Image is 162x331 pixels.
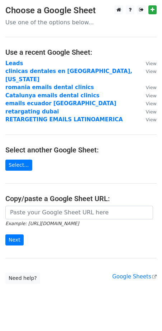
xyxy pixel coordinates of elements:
a: emails ecuador [GEOGRAPHIC_DATA] [5,100,116,107]
a: Catalunya emails dental clinics [5,92,99,99]
small: View [146,93,157,98]
h4: Use a recent Google Sheet: [5,48,157,57]
a: clinicas dentales en [GEOGRAPHIC_DATA], [US_STATE] [5,68,132,83]
a: View [139,108,157,115]
a: View [139,60,157,67]
small: View [146,101,157,106]
a: View [139,84,157,91]
input: Paste your Google Sheet URL here [5,206,153,219]
a: Google Sheets [112,273,157,280]
small: Example: [URL][DOMAIN_NAME] [5,221,79,226]
small: View [146,85,157,90]
h4: Copy/paste a Google Sheet URL: [5,194,157,203]
a: View [139,68,157,74]
small: View [146,69,157,74]
small: View [146,109,157,115]
a: retargating dubai [5,108,59,115]
a: RETARGETING EMAILS LATINOAMERICA [5,116,123,123]
h4: Select another Google Sheet: [5,146,157,154]
a: Leads [5,60,23,67]
a: View [139,100,157,107]
small: View [146,61,157,66]
a: Select... [5,160,32,171]
a: View [139,92,157,99]
a: View [139,116,157,123]
p: Use one of the options below... [5,19,157,26]
a: romania emails dental clinics [5,84,94,91]
a: Need help? [5,273,40,284]
small: View [146,117,157,122]
input: Next [5,234,24,245]
h3: Choose a Google Sheet [5,5,157,16]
